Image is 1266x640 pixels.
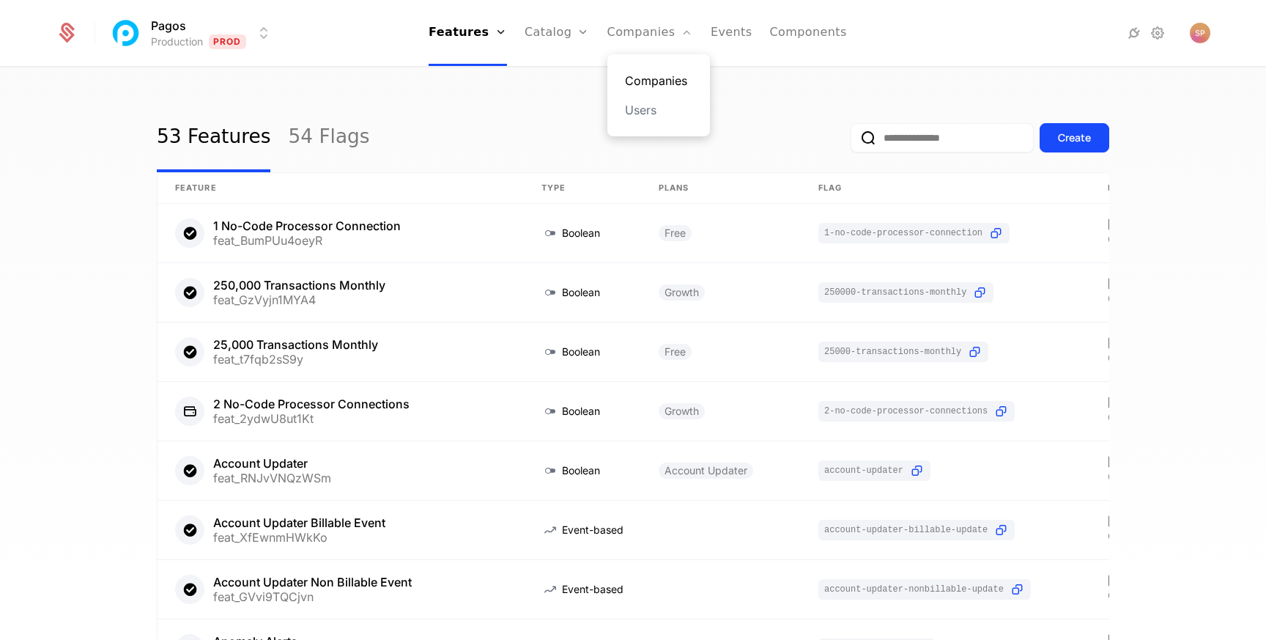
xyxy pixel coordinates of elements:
span: Pagos [151,17,186,34]
span: Prod [209,34,246,49]
button: Create [1040,123,1109,152]
button: Select environment [113,17,273,49]
a: Companies [625,72,692,89]
img: Simon Persson [1190,23,1210,43]
img: Pagos [108,15,144,51]
th: Flag [801,173,1090,204]
th: Feature [158,173,524,204]
div: Create [1058,130,1091,145]
div: Production [151,34,203,49]
th: Type [524,173,641,204]
button: Open user button [1190,23,1210,43]
a: Integrations [1125,24,1143,42]
th: Plans [641,173,801,204]
th: Last Modified [1090,173,1264,204]
a: Users [625,101,692,119]
a: Settings [1149,24,1166,42]
a: 54 Flags [288,103,369,172]
a: 53 Features [157,103,270,172]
